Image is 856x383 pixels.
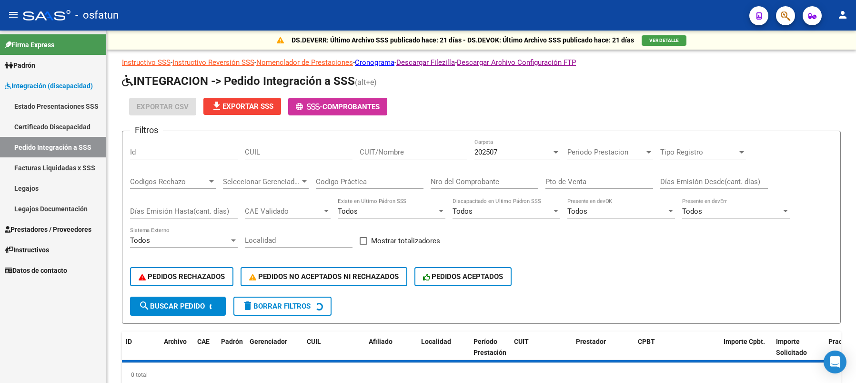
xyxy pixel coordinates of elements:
[828,338,854,345] span: Practica
[249,272,399,281] span: PEDIDOS NO ACEPTADOS NI RECHAZADOS
[338,207,358,216] span: Todos
[470,331,510,373] datatable-header-cell: Período Prestación
[193,331,217,373] datatable-header-cell: CAE
[423,272,504,281] span: PEDIDOS ACEPTADOS
[567,207,587,216] span: Todos
[203,98,281,115] button: Exportar SSS
[322,103,380,111] span: Comprobantes
[776,338,807,356] span: Importe Solicitado
[242,302,311,311] span: Borrar Filtros
[288,98,387,115] button: -Comprobantes
[649,38,679,43] span: VER DETALLE
[217,331,246,373] datatable-header-cell: Padrón
[473,338,506,356] span: Período Prestación
[221,338,243,345] span: Padrón
[355,58,394,67] a: Cronograma
[660,148,737,156] span: Tipo Registro
[211,102,273,111] span: Exportar SSS
[126,338,132,345] span: ID
[417,331,470,373] datatable-header-cell: Localidad
[122,58,171,67] a: Instructivo SSS
[682,207,702,216] span: Todos
[130,236,150,245] span: Todos
[369,338,393,345] span: Afiliado
[5,40,54,50] span: Firma Express
[139,302,205,311] span: Buscar Pedido
[837,9,848,21] mat-icon: person
[233,297,332,316] button: Borrar Filtros
[139,300,150,311] mat-icon: search
[246,331,303,373] datatable-header-cell: Gerenciador
[638,338,655,345] span: CPBT
[514,338,529,345] span: CUIT
[5,224,91,235] span: Prestadores / Proveedores
[5,245,49,255] span: Instructivos
[137,103,189,111] span: Exportar CSV
[245,207,322,216] span: CAE Validado
[241,267,407,286] button: PEDIDOS NO ACEPTADOS NI RECHAZADOS
[824,351,846,373] div: Open Intercom Messenger
[130,267,233,286] button: PEDIDOS RECHAZADOS
[129,98,196,115] button: Exportar CSV
[130,297,226,316] button: Buscar Pedido
[474,148,497,156] span: 202507
[256,58,353,67] a: Nomenclador de Prestaciones
[772,331,825,373] datatable-header-cell: Importe Solicitado
[365,331,417,373] datatable-header-cell: Afiliado
[510,331,572,373] datatable-header-cell: CUIT
[572,331,634,373] datatable-header-cell: Prestador
[292,35,634,45] p: DS.DEVERR: Último Archivo SSS publicado hace: 21 días - DS.DEVOK: Último Archivo SSS publicado ha...
[457,58,576,67] a: Descargar Archivo Configuración FTP
[164,338,187,345] span: Archivo
[160,331,193,373] datatable-header-cell: Archivo
[720,331,772,373] datatable-header-cell: Importe Cpbt.
[130,124,163,137] h3: Filtros
[211,100,222,112] mat-icon: file_download
[75,5,119,26] span: - osfatun
[5,265,67,276] span: Datos de contacto
[296,103,322,111] span: -
[396,58,455,67] a: Descargar Filezilla
[250,338,287,345] span: Gerenciador
[122,57,841,68] p: - - - - -
[724,338,765,345] span: Importe Cpbt.
[197,338,210,345] span: CAE
[8,9,19,21] mat-icon: menu
[576,338,606,345] span: Prestador
[242,300,253,311] mat-icon: delete
[642,35,686,46] button: VER DETALLE
[355,78,377,87] span: (alt+e)
[307,338,321,345] span: CUIL
[634,331,720,373] datatable-header-cell: CPBT
[303,331,365,373] datatable-header-cell: CUIL
[139,272,225,281] span: PEDIDOS RECHAZADOS
[172,58,254,67] a: Instructivo Reversión SSS
[567,148,645,156] span: Periodo Prestacion
[130,177,207,186] span: Codigos Rechazo
[5,60,35,71] span: Padrón
[421,338,451,345] span: Localidad
[453,207,473,216] span: Todos
[5,81,93,91] span: Integración (discapacidad)
[122,74,355,88] span: INTEGRACION -> Pedido Integración a SSS
[223,177,300,186] span: Seleccionar Gerenciador
[122,331,160,373] datatable-header-cell: ID
[414,267,512,286] button: PEDIDOS ACEPTADOS
[371,235,440,247] span: Mostrar totalizadores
